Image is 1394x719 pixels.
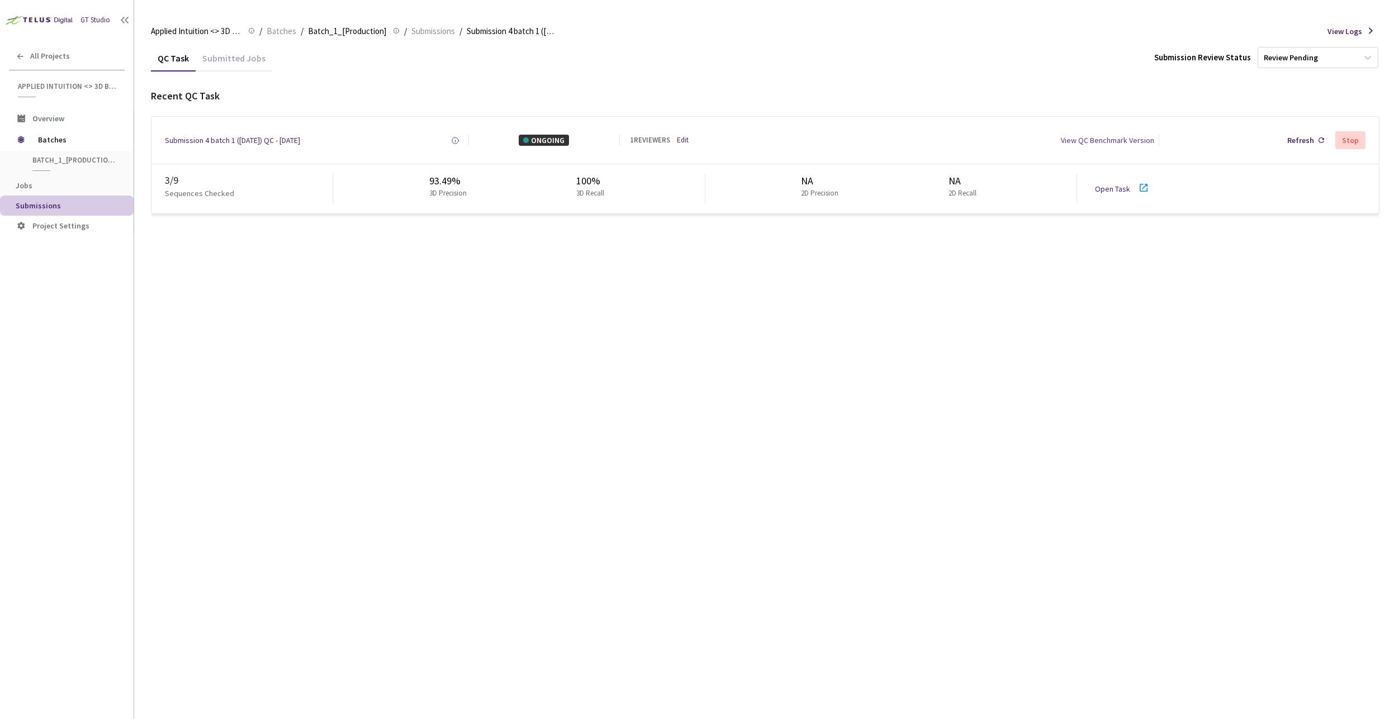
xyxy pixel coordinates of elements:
p: 2D Recall [949,188,976,199]
p: 3D Precision [429,188,467,199]
span: Jobs [16,180,32,191]
div: QC Task [151,53,196,72]
a: Open Task [1095,184,1130,194]
li: / [459,25,462,38]
p: 3D Recall [576,188,604,199]
div: NA [801,174,843,188]
p: Sequences Checked [165,188,234,199]
span: Submission 4 batch 1 ([DATE]) [467,25,557,38]
div: Submitted Jobs [196,53,272,72]
span: Batch_1_[Production] [32,155,115,165]
div: GT Studio [80,15,110,26]
li: / [301,25,304,38]
div: NA [949,174,981,188]
div: Stop [1342,136,1359,145]
span: All Projects [30,51,70,61]
span: Project Settings [32,221,89,231]
span: Batches [267,25,296,38]
div: 93.49% [429,174,471,188]
div: Submission Review Status [1154,51,1251,63]
div: Refresh [1287,135,1314,146]
span: Batch_1_[Production] [308,25,386,38]
div: View QC Benchmark Version [1061,135,1154,146]
div: ONGOING [519,135,569,146]
div: 3 / 9 [165,173,333,188]
span: Overview [32,113,64,123]
div: 1 REVIEWERS [630,135,670,146]
p: 2D Precision [801,188,838,199]
a: Submissions [409,25,457,37]
a: Submission 4 batch 1 ([DATE]) QC - [DATE] [165,135,300,146]
span: Applied Intuition <> 3D BBox - [PERSON_NAME] [151,25,241,38]
span: View Logs [1327,26,1362,37]
a: Edit [677,135,689,146]
div: Recent QC Task [151,89,1379,103]
li: / [404,25,407,38]
div: 100% [576,174,609,188]
li: / [259,25,262,38]
span: Applied Intuition <> 3D BBox - [PERSON_NAME] [18,82,118,91]
a: Batches [264,25,298,37]
span: Submissions [16,201,61,211]
span: Batches [38,128,115,151]
span: Submissions [411,25,455,38]
div: Review Pending [1264,53,1318,63]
